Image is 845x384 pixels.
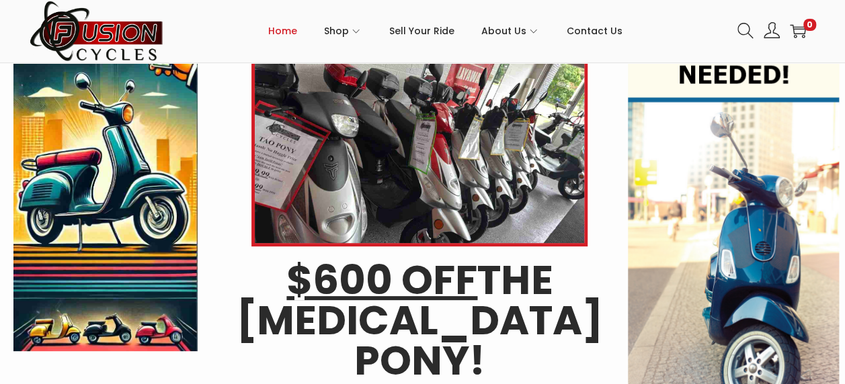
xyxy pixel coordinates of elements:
[286,252,477,308] u: $600 OFF
[481,1,540,61] a: About Us
[324,14,349,48] span: Shop
[268,14,297,48] span: Home
[567,1,622,61] a: Contact Us
[324,1,362,61] a: Shop
[389,14,454,48] span: Sell Your Ride
[268,1,297,61] a: Home
[790,23,806,39] a: 0
[389,1,454,61] a: Sell Your Ride
[218,260,621,381] h2: THE [MEDICAL_DATA] PONY!
[567,14,622,48] span: Contact Us
[164,1,727,61] nav: Primary navigation
[481,14,526,48] span: About Us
